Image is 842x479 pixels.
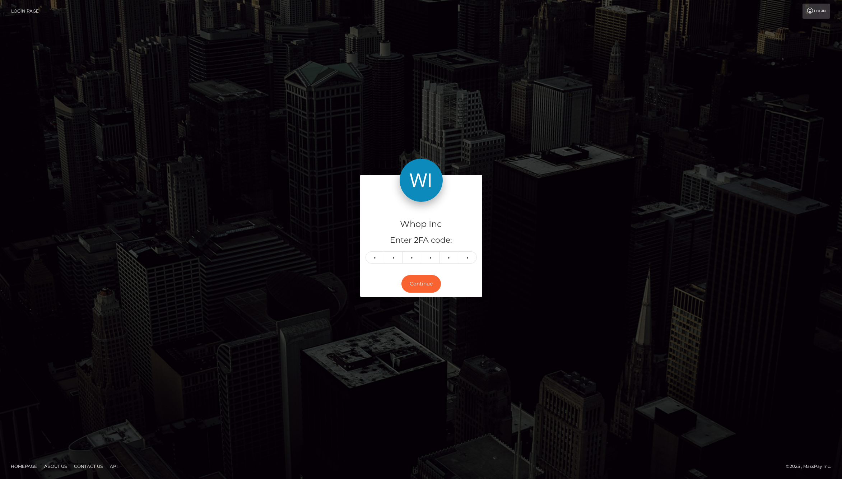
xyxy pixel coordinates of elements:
a: Login Page [11,4,39,19]
a: About Us [41,461,70,472]
div: © 2025 , MassPay Inc. [786,462,837,470]
a: Homepage [8,461,40,472]
h5: Enter 2FA code: [366,235,477,246]
a: Login [803,4,830,19]
button: Continue [401,275,441,293]
a: API [107,461,121,472]
img: Whop Inc [400,159,443,202]
h4: Whop Inc [366,218,477,231]
a: Contact Us [71,461,106,472]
